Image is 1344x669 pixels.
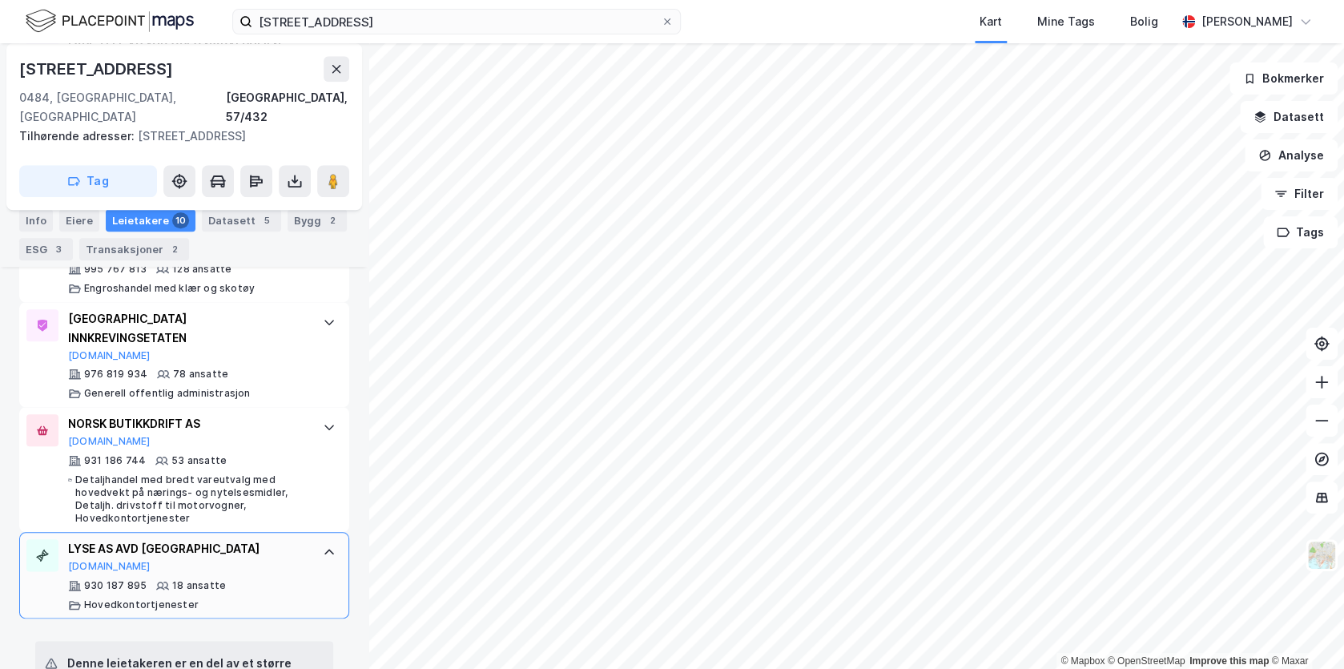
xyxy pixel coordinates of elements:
[84,282,255,295] div: Engroshandel med klær og skotøy
[226,88,349,127] div: [GEOGRAPHIC_DATA], 57/432
[1201,12,1293,31] div: [PERSON_NAME]
[171,454,227,467] div: 53 ansatte
[167,242,183,258] div: 2
[19,56,176,82] div: [STREET_ADDRESS]
[1264,592,1344,669] iframe: Chat Widget
[19,210,53,232] div: Info
[84,579,147,592] div: 930 187 895
[50,242,66,258] div: 3
[1245,139,1338,171] button: Analyse
[68,349,151,362] button: [DOMAIN_NAME]
[1060,655,1105,667] a: Mapbox
[59,210,99,232] div: Eiere
[1130,12,1158,31] div: Bolig
[1264,592,1344,669] div: Kontrollprogram for chat
[980,12,1002,31] div: Kart
[19,129,138,143] span: Tilhørende adresser:
[202,210,281,232] div: Datasett
[1261,178,1338,210] button: Filter
[79,239,189,261] div: Transaksjoner
[259,213,275,229] div: 5
[106,210,195,232] div: Leietakere
[68,539,307,558] div: LYSE AS AVD [GEOGRAPHIC_DATA]
[19,88,226,127] div: 0484, [GEOGRAPHIC_DATA], [GEOGRAPHIC_DATA]
[68,309,307,348] div: [GEOGRAPHIC_DATA] INNKREVINGSETATEN
[1108,655,1185,667] a: OpenStreetMap
[1189,655,1269,667] a: Improve this map
[288,210,347,232] div: Bygg
[19,239,73,261] div: ESG
[84,387,251,400] div: Generell offentlig administrasjon
[84,454,146,467] div: 931 186 744
[68,560,151,573] button: [DOMAIN_NAME]
[1263,216,1338,248] button: Tags
[1306,540,1337,570] img: Z
[84,598,199,611] div: Hovedkontortjenester
[84,368,147,381] div: 976 819 934
[172,579,226,592] div: 18 ansatte
[1229,62,1338,95] button: Bokmerker
[19,127,336,146] div: [STREET_ADDRESS]
[173,368,228,381] div: 78 ansatte
[26,7,194,35] img: logo.f888ab2527a4732fd821a326f86c7f29.svg
[68,435,151,448] button: [DOMAIN_NAME]
[84,263,147,276] div: 995 767 813
[19,165,157,197] button: Tag
[75,474,307,525] div: Detaljhandel med bredt vareutvalg med hovedvekt på nærings- og nytelsesmidler, Detaljh. drivstoff...
[1240,101,1338,133] button: Datasett
[252,10,661,34] input: Søk på adresse, matrikkel, gårdeiere, leietakere eller personer
[172,213,189,229] div: 10
[172,263,231,276] div: 128 ansatte
[1037,12,1095,31] div: Mine Tags
[68,414,307,433] div: NORSK BUTIKKDRIFT AS
[324,213,340,229] div: 2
